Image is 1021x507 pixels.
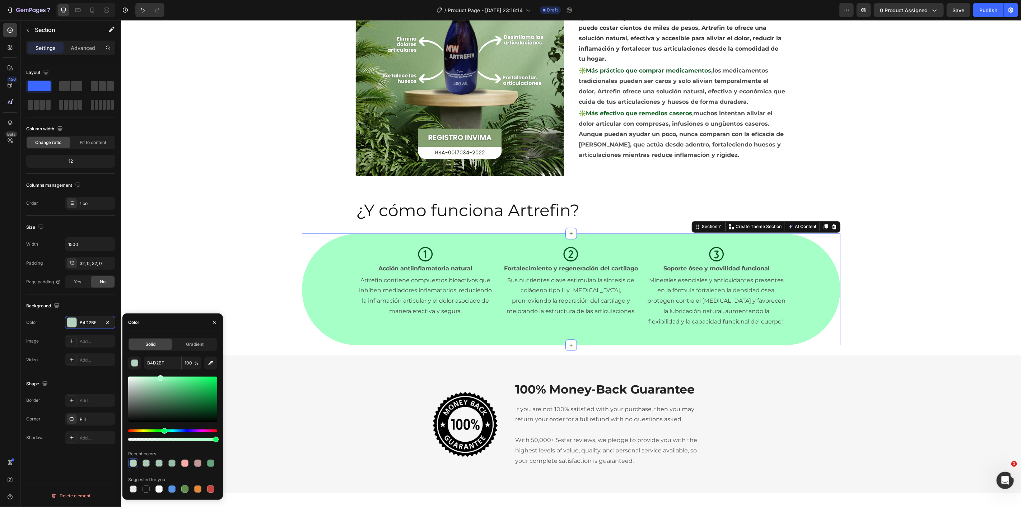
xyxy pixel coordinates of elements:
[26,200,38,206] div: Order
[395,385,588,405] p: If you are not 100% satisfied with your purchase, then you may return your order for a full refun...
[526,244,665,254] p: Soporte óseo y movilidad funcional
[100,279,106,285] span: No
[80,416,113,423] div: Pill
[26,434,43,441] div: Shadow
[236,244,374,254] p: Acción antiinflamatoria natural
[121,20,1021,507] iframe: Design area
[80,357,113,363] div: Add...
[458,90,571,97] strong: ❇️Más efectivo que remedios caseros
[36,139,62,146] span: Change ratio
[186,341,204,348] span: Gradient
[194,360,199,367] span: %
[1011,461,1017,467] span: 1
[128,429,217,432] div: Hue
[71,44,95,52] p: Advanced
[128,476,165,483] div: Suggested for you
[381,244,519,254] p: Fortalecimiento y regeneración del cartílago
[65,238,115,251] input: Auto
[26,416,41,422] div: Corner
[80,260,113,267] div: 32, 0, 32, 0
[880,6,928,14] span: 0 product assigned
[26,181,82,190] div: Columns management
[526,256,665,307] p: Minerales esenciales y antioxidantes presentes en la fórmula fortalecen la densidad ósea, protege...
[74,279,81,285] span: Yes
[128,451,156,457] div: Recent colors
[236,256,374,297] p: Artrefin contiene compuestos bioactivos que inhiben mediadores inflamatorios, reduciendo la infla...
[7,76,17,82] div: 450
[26,260,43,266] div: Padding
[997,472,1014,489] iframe: Intercom live chat
[444,6,446,14] span: /
[235,179,666,202] h2: ¿Y cómo funciona Artrefin?
[80,320,101,326] div: B4D2BF
[26,338,39,344] div: Image
[80,338,113,345] div: Add...
[35,25,94,34] p: Section
[547,7,558,13] span: Draft
[979,6,997,14] div: Publish
[458,47,592,54] strong: ❇️Más práctico que comprar medicamentos,
[973,3,1003,17] button: Publish
[615,204,661,210] p: Create Theme Section
[580,204,602,210] div: Section 7
[47,6,50,14] p: 7
[874,3,944,17] button: 0 product assigned
[947,3,970,17] button: Save
[458,89,665,140] p: ,
[26,397,40,404] div: Border
[26,319,37,326] div: Color
[26,301,61,311] div: Background
[26,379,49,389] div: Shape
[26,357,38,363] div: Video
[80,139,106,146] span: Fit to content
[128,319,139,326] div: Color
[36,44,56,52] p: Settings
[3,3,53,17] button: 7
[458,47,664,85] strong: los medicamentos tradicionales pueden ser caros y solo alivian temporalmente el dolor, Artrefin o...
[80,435,113,441] div: Add...
[80,200,113,207] div: 1 col
[5,131,17,137] div: Beta
[135,3,164,17] div: Undo/Redo
[51,492,90,500] div: Delete element
[666,203,697,211] button: AI Content
[395,362,588,377] p: 100% Money-Back Guarantee
[458,90,663,138] strong: muchos intentan aliviar el dolor articular con compresas, infusiones o ungüentos caseros. Aunque ...
[26,490,115,502] button: Delete element
[448,6,523,14] span: Product Page - [DATE] 23:16:14
[26,124,64,134] div: Column width
[26,68,50,78] div: Layout
[145,341,155,348] span: Solid
[26,241,38,247] div: Width
[28,156,114,166] div: 12
[144,357,181,369] input: Eg: FFFFFF
[953,7,965,13] span: Save
[395,415,588,446] p: With 50,000+ 5-star reviews, we pledge to provide you with the highest levels of value, quality, ...
[80,397,113,404] div: Add...
[26,223,45,232] div: Size
[26,279,61,285] div: Page padding
[381,256,519,297] p: Sus nutrientes clave estimulan la síntesis de colágeno tipo II y [MEDICAL_DATA], promoviendo la r...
